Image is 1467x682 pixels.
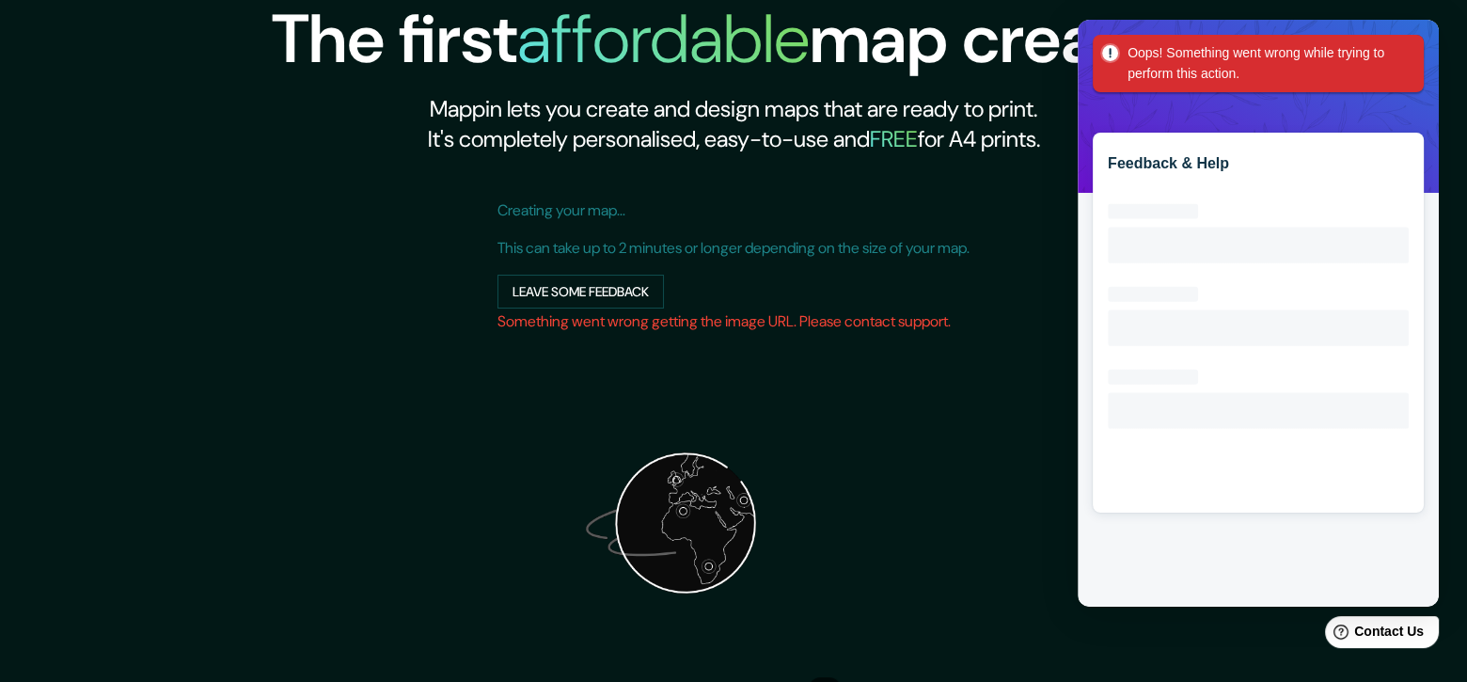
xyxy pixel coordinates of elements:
button: Leave some feedback [497,275,664,309]
p: This can take up to 2 minutes or longer depending on the size of your map. [497,237,970,260]
h6: Something went wrong getting the image URL. Please contact support. [497,309,970,335]
h5: FREE [870,124,918,153]
h2: Mappin lets you create and design maps that are ready to print. It's completely personalised, eas... [272,94,1195,154]
iframe: Help widget launcher [1300,609,1446,661]
iframe: Help widget [1078,20,1439,607]
p: Creating your map... [497,199,970,222]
